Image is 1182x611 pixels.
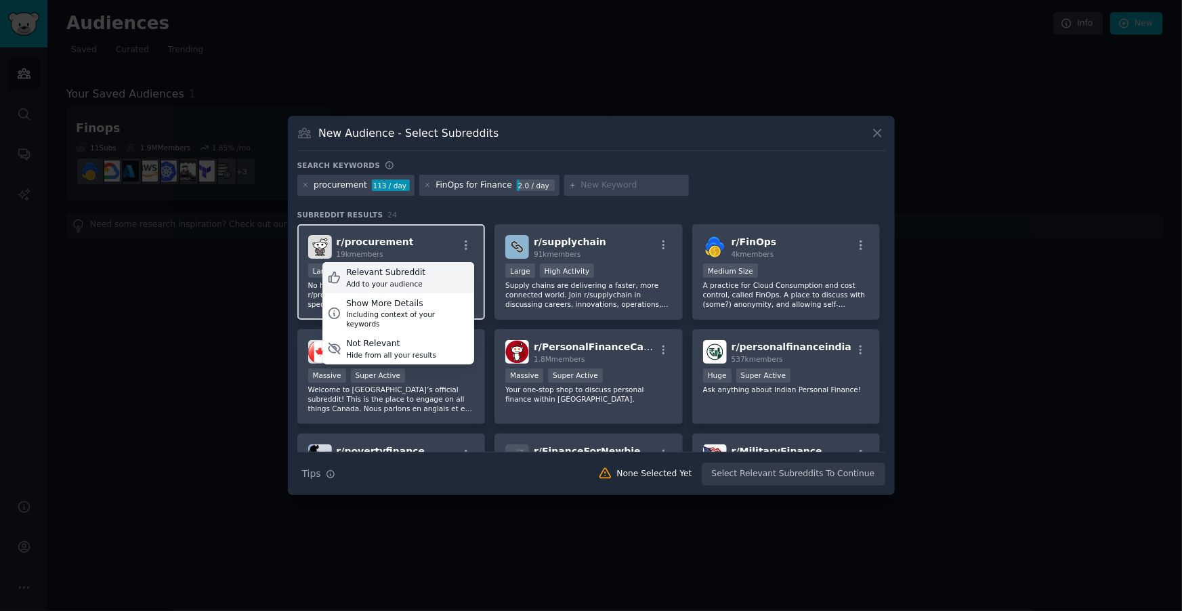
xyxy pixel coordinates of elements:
[732,446,822,457] span: r/ MilitaryFinance
[308,280,475,309] p: No hot topic is left without redline on r/procurement. Join the largest* procurement-specific for...
[617,468,692,480] div: None Selected Yet
[505,264,535,278] div: Large
[297,161,381,170] h3: Search keywords
[505,280,672,309] p: Supply chains are delivering a faster, more connected world. Join r/supplychain in discussing car...
[703,340,727,364] img: personalfinanceindia
[505,235,529,259] img: supplychain
[548,368,603,383] div: Super Active
[318,126,499,140] h3: New Audience - Select Subreddits
[505,340,529,364] img: PersonalFinanceCanada
[351,368,406,383] div: Super Active
[337,250,383,258] span: 19k members
[534,250,581,258] span: 91k members
[534,446,659,457] span: r/ FinanceForNewbies67
[308,264,338,278] div: Large
[732,236,777,247] span: r/ FinOps
[517,180,555,192] div: 2.0 / day
[703,280,870,309] p: A practice for Cloud Consumption and cost control, called FinOps. A place to discuss with (some?)...
[337,236,414,247] span: r/ procurement
[308,444,332,468] img: povertyfinance
[703,368,732,383] div: Huge
[534,355,585,363] span: 1.8M members
[534,341,670,352] span: r/ PersonalFinanceCanada
[314,180,367,192] div: procurement
[308,368,346,383] div: Massive
[732,250,774,258] span: 4k members
[703,385,870,394] p: Ask anything about Indian Personal Finance!
[703,444,727,468] img: MilitaryFinance
[297,210,383,219] span: Subreddit Results
[736,368,791,383] div: Super Active
[346,267,425,279] div: Relevant Subreddit
[505,368,543,383] div: Massive
[505,385,672,404] p: Your one-stop shop to discuss personal finance within [GEOGRAPHIC_DATA].
[297,462,340,486] button: Tips
[346,298,469,310] div: Show More Details
[337,446,425,457] span: r/ povertyfinance
[388,211,398,219] span: 24
[534,236,606,247] span: r/ supplychain
[540,264,595,278] div: High Activity
[346,279,425,289] div: Add to your audience
[703,235,727,259] img: FinOps
[308,340,332,364] img: canada
[732,341,851,352] span: r/ personalfinanceindia
[732,355,783,363] span: 537k members
[436,180,512,192] div: FinOps for Finance
[308,385,475,413] p: Welcome to [GEOGRAPHIC_DATA]’s official subreddit! This is the place to engage on all things Cana...
[346,310,469,329] div: Including context of your keywords
[346,338,436,350] div: Not Relevant
[703,264,758,278] div: Medium Size
[308,235,332,259] img: procurement
[372,180,410,192] div: 113 / day
[346,350,436,360] div: Hide from all your results
[302,467,321,481] span: Tips
[581,180,684,192] input: New Keyword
